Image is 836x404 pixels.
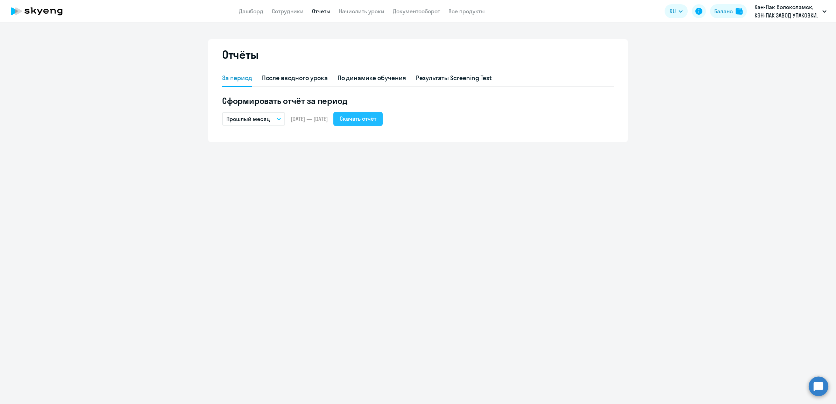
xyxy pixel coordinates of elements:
[226,115,270,123] p: Прошлый месяц
[239,8,263,15] a: Дашборд
[333,112,383,126] button: Скачать отчёт
[448,8,485,15] a: Все продукты
[340,114,376,123] div: Скачать отчёт
[736,8,743,15] img: balance
[222,95,614,106] h5: Сформировать отчёт за период
[222,48,258,62] h2: Отчёты
[710,4,747,18] button: Балансbalance
[312,8,331,15] a: Отчеты
[222,112,285,126] button: Прошлый месяц
[754,3,820,20] p: Кэн-Пак Волоколамск, КЭН-ПАК ЗАВОД УПАКОВКИ, ООО
[272,8,304,15] a: Сотрудники
[665,4,688,18] button: RU
[222,73,252,83] div: За период
[669,7,676,15] span: RU
[393,8,440,15] a: Документооборот
[262,73,328,83] div: После вводного урока
[416,73,492,83] div: Результаты Screening Test
[339,8,384,15] a: Начислить уроки
[291,115,328,123] span: [DATE] — [DATE]
[751,3,830,20] button: Кэн-Пак Волоколамск, КЭН-ПАК ЗАВОД УПАКОВКИ, ООО
[338,73,406,83] div: По динамике обучения
[714,7,733,15] div: Баланс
